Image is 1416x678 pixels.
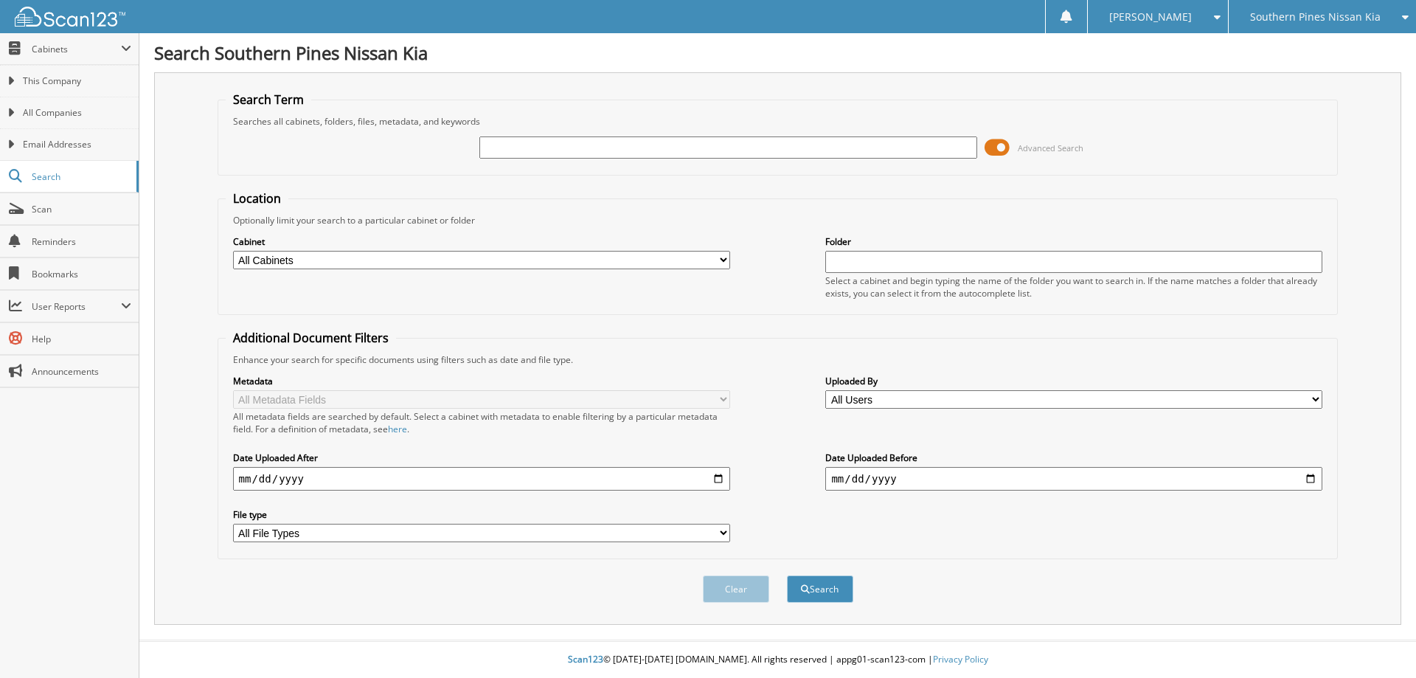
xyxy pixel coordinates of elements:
span: Southern Pines Nissan Kia [1250,13,1381,21]
span: Scan [32,203,131,215]
legend: Additional Document Filters [226,330,396,346]
span: Search [32,170,129,183]
label: Date Uploaded Before [825,452,1322,464]
button: Clear [703,575,769,603]
span: User Reports [32,300,121,313]
div: All metadata fields are searched by default. Select a cabinet with metadata to enable filtering b... [233,410,730,435]
input: start [233,467,730,491]
a: Privacy Policy [933,653,988,665]
div: Enhance your search for specific documents using filters such as date and file type. [226,353,1330,366]
span: [PERSON_NAME] [1109,13,1192,21]
label: Folder [825,235,1322,248]
input: end [825,467,1322,491]
span: Bookmarks [32,268,131,280]
img: scan123-logo-white.svg [15,7,125,27]
button: Search [787,575,853,603]
legend: Location [226,190,288,207]
label: File type [233,508,730,521]
div: © [DATE]-[DATE] [DOMAIN_NAME]. All rights reserved | appg01-scan123-com | [139,642,1416,678]
label: Uploaded By [825,375,1322,387]
span: Scan123 [568,653,603,665]
a: here [388,423,407,435]
label: Date Uploaded After [233,452,730,464]
div: Select a cabinet and begin typing the name of the folder you want to search in. If the name match... [825,274,1322,300]
span: Announcements [32,365,131,378]
div: Searches all cabinets, folders, files, metadata, and keywords [226,115,1330,128]
span: Email Addresses [23,138,131,151]
span: Help [32,333,131,345]
span: Reminders [32,235,131,248]
div: Optionally limit your search to a particular cabinet or folder [226,214,1330,226]
span: This Company [23,75,131,88]
label: Cabinet [233,235,730,248]
label: Metadata [233,375,730,387]
h1: Search Southern Pines Nissan Kia [154,41,1401,65]
span: Advanced Search [1018,142,1083,153]
span: All Companies [23,106,131,120]
span: Cabinets [32,43,121,55]
iframe: Chat Widget [1342,607,1416,678]
legend: Search Term [226,91,311,108]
